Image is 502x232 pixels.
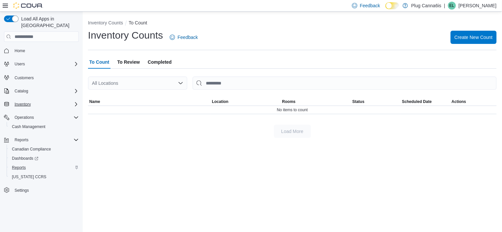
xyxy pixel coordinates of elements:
[12,74,36,82] a: Customers
[450,2,455,10] span: EL
[12,47,28,55] a: Home
[386,2,399,9] input: Dark Mode
[411,2,441,10] p: Plug Canna6is
[274,125,311,138] button: Load More
[459,2,497,10] p: [PERSON_NAME]
[9,154,79,162] span: Dashboards
[117,55,140,69] span: To Review
[12,174,46,180] span: [US_STATE] CCRS
[12,60,27,68] button: Users
[15,188,29,193] span: Settings
[281,98,351,106] button: Rooms
[193,77,497,90] input: This is a search bar. After typing your query, hit enter to filter the results lower in the page.
[12,165,26,170] span: Reports
[7,154,81,163] a: Dashboards
[148,55,172,69] span: Completed
[12,100,79,108] span: Inventory
[12,114,37,121] button: Operations
[88,20,123,25] button: Inventory Counts
[9,145,54,153] a: Canadian Compliance
[12,136,79,144] span: Reports
[178,34,198,41] span: Feedback
[15,102,31,107] span: Inventory
[12,100,33,108] button: Inventory
[9,145,79,153] span: Canadian Compliance
[12,87,31,95] button: Catalog
[402,99,432,104] span: Scheduled Date
[12,87,79,95] span: Catalog
[212,99,229,104] span: Location
[19,16,79,29] span: Load All Apps in [GEOGRAPHIC_DATA]
[1,73,81,82] button: Customers
[15,48,25,53] span: Home
[15,115,34,120] span: Operations
[12,47,79,55] span: Home
[7,122,81,131] button: Cash Management
[1,113,81,122] button: Operations
[451,31,497,44] button: Create New Count
[277,107,308,113] span: No items to count
[9,164,28,172] a: Reports
[4,43,79,212] nav: Complex example
[15,137,28,143] span: Reports
[386,9,386,10] span: Dark Mode
[7,145,81,154] button: Canadian Compliance
[88,98,211,106] button: Name
[1,100,81,109] button: Inventory
[12,124,45,129] span: Cash Management
[7,172,81,182] button: [US_STATE] CCRS
[9,164,79,172] span: Reports
[211,98,281,106] button: Location
[9,173,79,181] span: Washington CCRS
[444,2,445,10] p: |
[129,20,147,25] button: To Count
[1,135,81,145] button: Reports
[9,123,79,131] span: Cash Management
[9,173,49,181] a: [US_STATE] CCRS
[1,86,81,96] button: Catalog
[15,75,34,81] span: Customers
[351,98,401,106] button: Status
[15,61,25,67] span: Users
[448,2,456,10] div: Emil Lebar
[1,46,81,55] button: Home
[455,34,493,41] span: Create New Count
[12,186,31,194] a: Settings
[281,128,303,135] span: Load More
[167,31,201,44] a: Feedback
[12,73,79,82] span: Customers
[401,98,450,106] button: Scheduled Date
[9,123,48,131] a: Cash Management
[15,88,28,94] span: Catalog
[452,99,466,104] span: Actions
[12,114,79,121] span: Operations
[282,99,296,104] span: Rooms
[12,60,79,68] span: Users
[9,154,41,162] a: Dashboards
[89,55,109,69] span: To Count
[1,59,81,69] button: Users
[13,2,43,9] img: Cova
[89,99,100,104] span: Name
[12,136,31,144] button: Reports
[360,2,380,9] span: Feedback
[88,29,163,42] h1: Inventory Counts
[178,81,183,86] button: Open list of options
[1,185,81,195] button: Settings
[12,156,38,161] span: Dashboards
[12,186,79,194] span: Settings
[12,147,51,152] span: Canadian Compliance
[352,99,365,104] span: Status
[7,163,81,172] button: Reports
[88,19,497,27] nav: An example of EuiBreadcrumbs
